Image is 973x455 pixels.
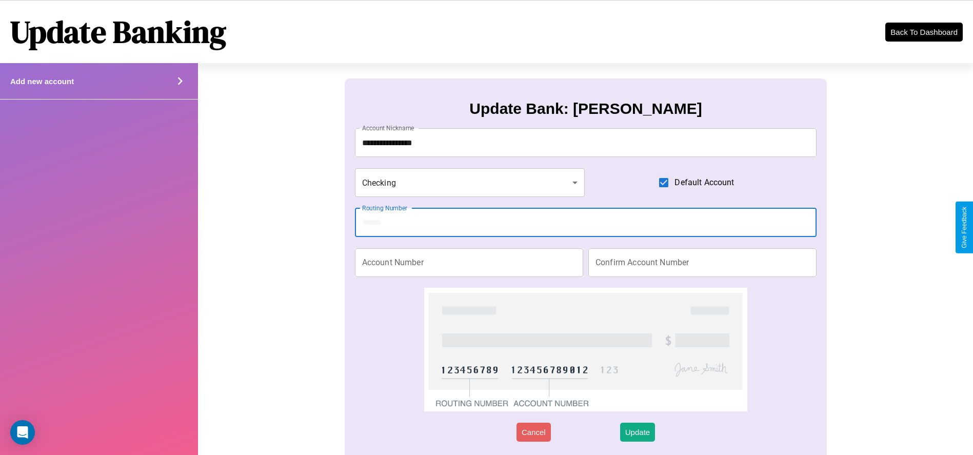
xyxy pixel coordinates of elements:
[362,204,407,212] label: Routing Number
[961,207,968,248] div: Give Feedback
[10,420,35,445] div: Open Intercom Messenger
[362,124,414,132] label: Account Nickname
[424,288,748,411] img: check
[620,423,655,442] button: Update
[10,77,74,86] h4: Add new account
[355,168,585,197] div: Checking
[517,423,551,442] button: Cancel
[469,100,702,117] h3: Update Bank: [PERSON_NAME]
[885,23,963,42] button: Back To Dashboard
[10,11,226,53] h1: Update Banking
[674,176,734,189] span: Default Account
